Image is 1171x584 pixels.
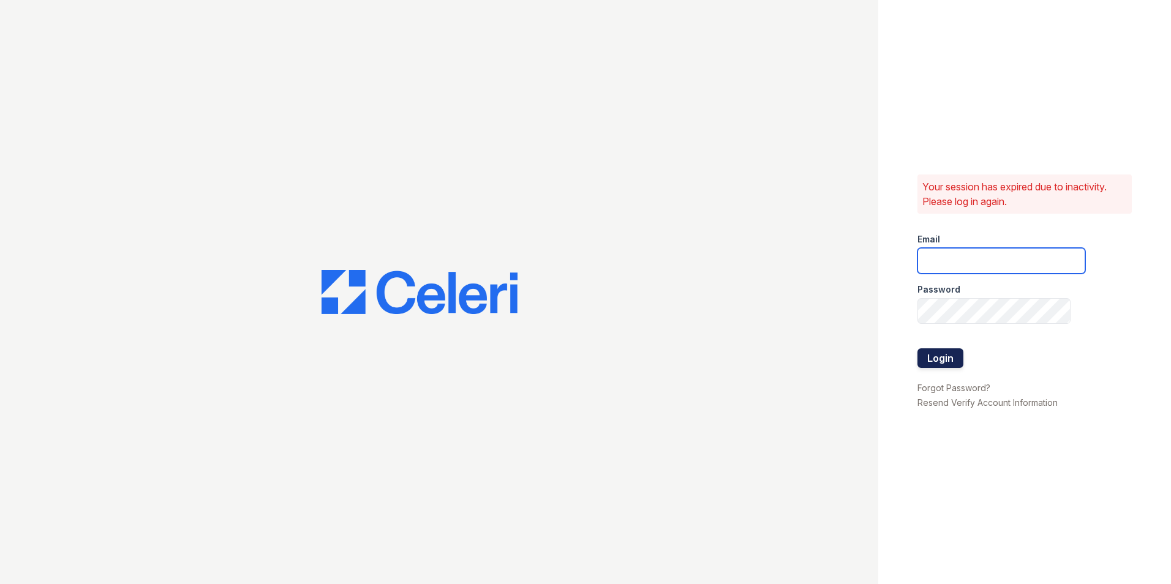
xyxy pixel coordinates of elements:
[917,383,990,393] a: Forgot Password?
[322,270,518,314] img: CE_Logo_Blue-a8612792a0a2168367f1c8372b55b34899dd931a85d93a1a3d3e32e68fde9ad4.png
[922,179,1127,209] p: Your session has expired due to inactivity. Please log in again.
[917,283,960,296] label: Password
[917,233,940,245] label: Email
[917,397,1058,408] a: Resend Verify Account Information
[917,348,963,368] button: Login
